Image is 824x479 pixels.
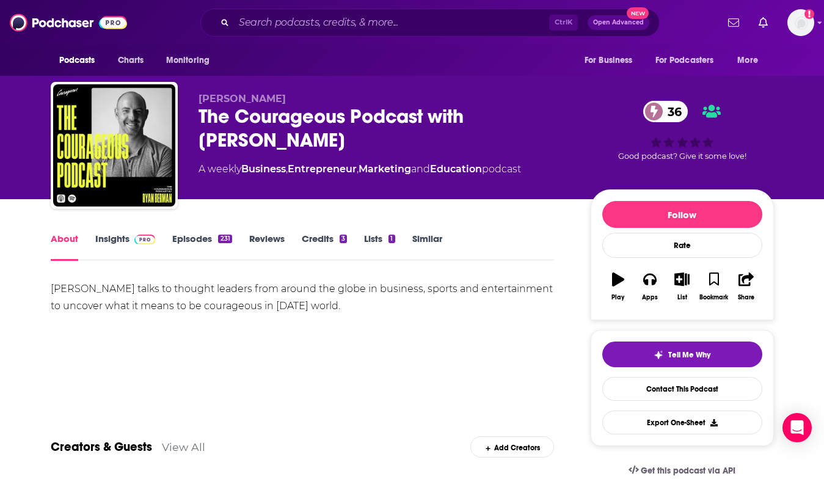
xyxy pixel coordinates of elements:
[430,163,482,175] a: Education
[162,441,205,453] a: View All
[588,15,649,30] button: Open AdvancedNew
[249,233,285,261] a: Reviews
[611,294,624,301] div: Play
[666,265,698,309] button: List
[602,411,762,434] button: Export One-Sheet
[602,233,762,258] div: Rate
[549,15,578,31] span: Ctrl K
[618,152,746,161] span: Good podcast? Give it some love!
[110,49,151,72] a: Charts
[602,265,634,309] button: Play
[655,101,688,122] span: 36
[134,235,156,244] img: Podchaser Pro
[754,12,773,33] a: Show notifications dropdown
[647,49,732,72] button: open menu
[51,49,111,72] button: open menu
[302,233,347,261] a: Credits3
[643,101,688,122] a: 36
[787,9,814,36] span: Logged in as megcassidy
[288,163,357,175] a: Entrepreneur
[411,163,430,175] span: and
[602,201,762,228] button: Follow
[699,294,728,301] div: Bookmark
[200,9,660,37] div: Search podcasts, credits, & more...
[158,49,225,72] button: open menu
[677,294,687,301] div: List
[642,294,658,301] div: Apps
[51,233,78,261] a: About
[199,162,521,177] div: A weekly podcast
[118,52,144,69] span: Charts
[591,93,774,169] div: 36Good podcast? Give it some love!
[655,52,714,69] span: For Podcasters
[340,235,347,243] div: 3
[730,265,762,309] button: Share
[737,52,758,69] span: More
[10,11,127,34] img: Podchaser - Follow, Share and Rate Podcasts
[388,235,395,243] div: 1
[641,466,735,476] span: Get this podcast via API
[738,294,754,301] div: Share
[634,265,666,309] button: Apps
[804,9,814,19] svg: Add a profile image
[286,163,288,175] span: ,
[729,49,773,72] button: open menu
[357,163,359,175] span: ,
[593,20,644,26] span: Open Advanced
[782,413,812,442] div: Open Intercom Messenger
[51,439,152,455] a: Creators & Guests
[199,93,286,104] span: [PERSON_NAME]
[51,280,555,315] div: [PERSON_NAME] talks to thought leaders from around the globe in business, sports and entertainmen...
[602,342,762,367] button: tell me why sparkleTell Me Why
[218,235,232,243] div: 231
[364,233,395,261] a: Lists1
[359,163,411,175] a: Marketing
[654,350,663,360] img: tell me why sparkle
[53,84,175,207] img: The Courageous Podcast with Ryan Berman
[787,9,814,36] button: Show profile menu
[602,377,762,401] a: Contact This Podcast
[95,233,156,261] a: InsightsPodchaser Pro
[470,436,554,458] div: Add Creators
[172,233,232,261] a: Episodes231
[585,52,633,69] span: For Business
[234,13,549,32] input: Search podcasts, credits, & more...
[723,12,744,33] a: Show notifications dropdown
[698,265,730,309] button: Bookmark
[166,52,210,69] span: Monitoring
[627,7,649,19] span: New
[59,52,95,69] span: Podcasts
[241,163,286,175] a: Business
[576,49,648,72] button: open menu
[787,9,814,36] img: User Profile
[412,233,442,261] a: Similar
[668,350,710,360] span: Tell Me Why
